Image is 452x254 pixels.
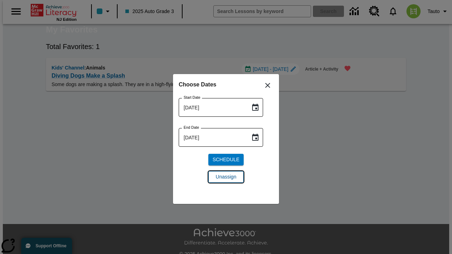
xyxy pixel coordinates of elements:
[184,125,199,130] label: End Date
[216,173,236,181] span: Unassign
[179,80,273,188] div: Choose date
[208,171,244,183] button: Unassign
[248,101,262,115] button: Choose date, selected date is Sep 29, 2025
[213,156,239,163] span: Schedule
[179,80,273,90] h6: Choose Dates
[184,95,200,100] label: Start Date
[179,128,245,147] input: MMMM-DD-YYYY
[259,77,276,94] button: Close
[179,98,245,117] input: MMMM-DD-YYYY
[248,131,262,145] button: Choose date, selected date is Sep 29, 2025
[208,154,244,165] button: Schedule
